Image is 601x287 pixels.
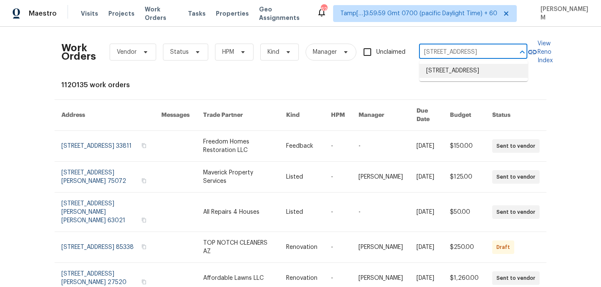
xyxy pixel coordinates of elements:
td: Listed [279,193,324,232]
td: [PERSON_NAME] [352,232,410,263]
span: Status [170,48,189,56]
th: Kind [279,100,324,131]
td: - [352,131,410,162]
td: [PERSON_NAME] [352,162,410,193]
li: [STREET_ADDRESS] [419,64,528,78]
th: Due Date [410,100,443,131]
td: Freedom Homes Restoration LLC [196,131,279,162]
td: - [324,162,352,193]
th: Manager [352,100,410,131]
span: Tamp[…]3:59:59 Gmt 0700 (pacific Daylight Time) + 60 [340,9,497,18]
button: Close [516,46,528,58]
th: HPM [324,100,352,131]
span: Projects [108,9,135,18]
th: Messages [154,100,196,131]
button: Copy Address [140,243,148,251]
span: Geo Assignments [259,5,306,22]
td: - [324,131,352,162]
span: Maestro [29,9,57,18]
th: Address [55,100,154,131]
th: Status [485,100,546,131]
h2: Work Orders [61,44,96,61]
input: Enter in an address [419,46,504,59]
div: 1120135 work orders [61,81,540,89]
span: Manager [313,48,337,56]
td: TOP NOTCH CLEANERS AZ [196,232,279,263]
td: Listed [279,162,324,193]
span: Properties [216,9,249,18]
span: Kind [267,48,279,56]
td: - [324,193,352,232]
button: Copy Address [140,216,148,224]
span: Tasks [188,11,206,17]
button: Copy Address [140,177,148,185]
td: Feedback [279,131,324,162]
span: HPM [222,48,234,56]
td: Renovation [279,232,324,263]
a: View Reno Index [527,39,553,65]
button: Copy Address [140,142,148,149]
td: - [352,193,410,232]
span: Unclaimed [376,48,405,57]
th: Budget [443,100,485,131]
td: Maverick Property Services [196,162,279,193]
div: 628 [321,5,327,14]
td: - [324,232,352,263]
button: Copy Address [140,278,148,286]
span: [PERSON_NAME] M [537,5,588,22]
span: Work Orders [145,5,178,22]
th: Trade Partner [196,100,279,131]
td: All Repairs 4 Houses [196,193,279,232]
span: Visits [81,9,98,18]
span: Vendor [117,48,137,56]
